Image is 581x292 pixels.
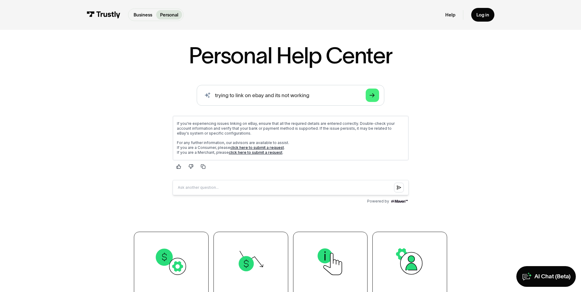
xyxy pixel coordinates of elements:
input: Question box [5,69,241,84]
a: Business [130,10,156,19]
h1: Personal Help Center [189,44,392,67]
a: Log in [471,8,494,22]
p: Business [134,12,152,18]
a: Personal [156,10,182,19]
a: click here to submit a request [63,34,116,39]
img: Trustly Logo [87,11,120,18]
a: AI Chat (Beta) [516,266,576,287]
p: For any further information, our advisors are available to assist. If you are a Consumer, please ... [9,30,237,44]
img: Maven AGI Logo [223,88,241,93]
span: Powered by [199,88,221,93]
p: Personal [160,12,178,18]
div: Log in [476,12,489,18]
a: Help [445,12,455,18]
form: Search [197,85,384,106]
input: search [197,85,384,106]
div: AI Chat (Beta) [534,273,571,280]
p: If you're experiencing issues linking on eBay, ensure that all the required details are entered c... [9,10,237,25]
button: Submit question [226,72,236,82]
a: click here to submit a request [61,39,115,44]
